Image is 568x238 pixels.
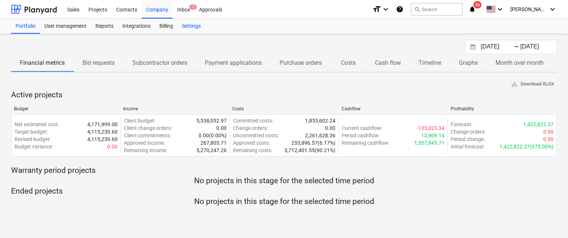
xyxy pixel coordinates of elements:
[342,132,380,139] p: Period cashflow :
[325,124,335,132] p: 0.00
[87,121,118,128] p: 4,171,999.00
[14,135,51,143] p: Revised budget :
[372,5,381,14] i: format_size
[305,132,335,139] p: 2,261,628.36
[87,135,118,143] p: 4,115,230.60
[381,5,390,14] i: keyboard_arrow_down
[233,117,273,124] p: Committed costs :
[123,106,226,111] div: Income
[375,58,401,67] p: Cash flow
[414,6,420,12] span: search
[451,135,485,143] p: Period change :
[469,5,476,14] i: notifications
[291,139,335,147] p: 253,896.57 ( 6.17% )
[189,4,197,10] span: 1
[451,128,486,135] p: Change orders :
[11,90,557,100] p: Active projects
[496,58,544,67] p: Month over month
[14,106,117,111] div: Budget
[11,19,40,34] a: Portfolio
[451,106,554,111] div: Profitability
[339,58,357,67] p: Costs
[543,128,554,135] p: 0.00
[467,43,479,51] button: Interact with the calendar and add the check-in date for your trip.
[14,121,59,128] p: Net estimated cost :
[216,124,227,132] p: 0.00
[107,143,118,150] p: 0.00
[451,121,472,128] p: Forecast :
[199,132,227,139] p: 0.00 ( 0.00% )
[342,124,382,132] p: Current cashflow :
[284,147,335,154] p: 3,712,401.55 ( 90.21% )
[11,197,557,207] p: No projects in this stage for the selected time period
[87,128,118,135] p: 4,115,230.60
[419,58,441,67] p: Timeline
[14,128,48,135] p: Target budget :
[132,58,187,67] p: Subcontractor orders
[508,78,557,90] button: Download XLSX
[200,139,227,147] p: 267,805.71
[124,139,165,147] p: Approved income :
[280,58,322,67] p: Purchase orders
[396,5,403,14] i: Knowledge base
[473,1,481,9] span: 36
[124,147,167,154] p: Remaining income :
[500,143,554,150] p: 1,422,822.37 ( 375.00% )
[342,139,389,147] p: Remaining cashflow :
[543,135,554,143] p: 0.00
[11,165,557,176] p: Warranty period projects
[548,5,557,14] i: keyboard_arrow_down
[196,147,227,154] p: 5,270,247.26
[205,58,262,67] p: Payment applications
[177,19,205,34] a: Settings
[233,124,268,132] p: Change orders :
[20,58,65,67] p: Financial metrics
[421,132,444,139] p: 13,909.14
[511,81,518,87] span: save_alt
[342,106,445,111] div: Cashflow
[233,147,272,154] p: Remaining costs :
[11,176,557,186] p: No projects in this stage for the selected time period
[459,58,478,67] p: Graphs
[496,5,504,14] i: keyboard_arrow_down
[414,139,444,147] p: 1,557,845.71
[417,124,444,132] p: -135,023.34
[411,3,463,16] button: Search
[510,6,547,12] span: [PERSON_NAME]
[14,143,53,150] p: Budget variance :
[451,143,485,150] p: Initial forecast :
[118,19,155,34] a: Integrations
[519,42,557,52] input: End Date
[523,121,554,128] p: 1,422,822.37
[233,139,270,147] p: Approved costs :
[232,106,335,111] div: Costs
[531,202,568,238] iframe: Chat Widget
[305,117,335,124] p: 1,853,602.24
[233,132,279,139] p: Uncommitted costs :
[196,117,227,124] p: 5,538,052.97
[40,19,91,34] a: User management
[82,58,115,67] p: Bid requests
[511,80,554,88] span: Download XLSX
[11,186,557,197] p: Ended projects
[91,19,118,34] a: Reports
[514,45,519,49] div: -
[124,132,171,139] p: Client commitments :
[124,124,172,132] p: Client change orders :
[155,19,177,34] a: Billing
[124,117,155,124] p: Client budget :
[479,42,517,52] input: Start Date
